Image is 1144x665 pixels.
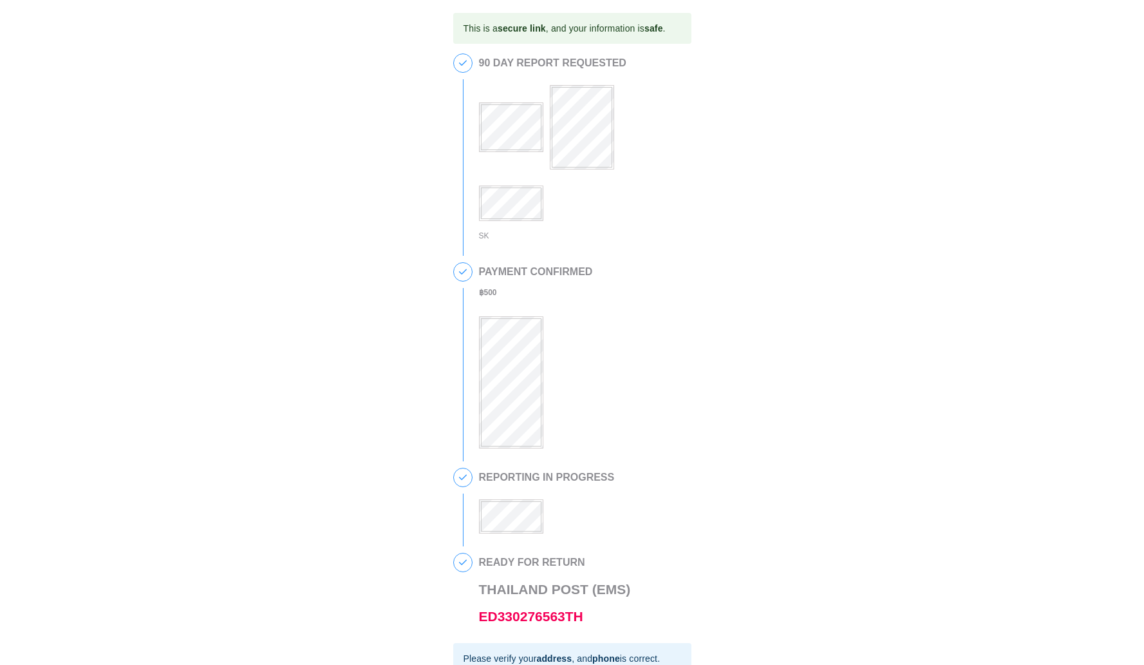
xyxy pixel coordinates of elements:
span: 1 [454,54,472,72]
h2: 90 DAY REPORT REQUESTED [479,57,685,69]
h2: REPORTING IN PROGRESS [479,472,615,483]
b: phone [592,653,620,664]
h2: READY FOR RETURN [479,557,631,568]
span: 4 [454,554,472,572]
div: This is a , and your information is . [464,17,666,40]
div: SK [479,229,685,244]
b: ฿ 500 [479,288,497,297]
h3: Thailand Post (EMS) [479,576,631,630]
span: 2 [454,263,472,281]
a: ED330276563TH [479,609,583,624]
b: secure link [498,23,546,34]
b: safe [644,23,663,34]
span: 3 [454,468,472,487]
div: Please verify your , and is correct. [464,652,681,665]
b: address [536,653,572,664]
h2: PAYMENT CONFIRMED [479,266,593,278]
